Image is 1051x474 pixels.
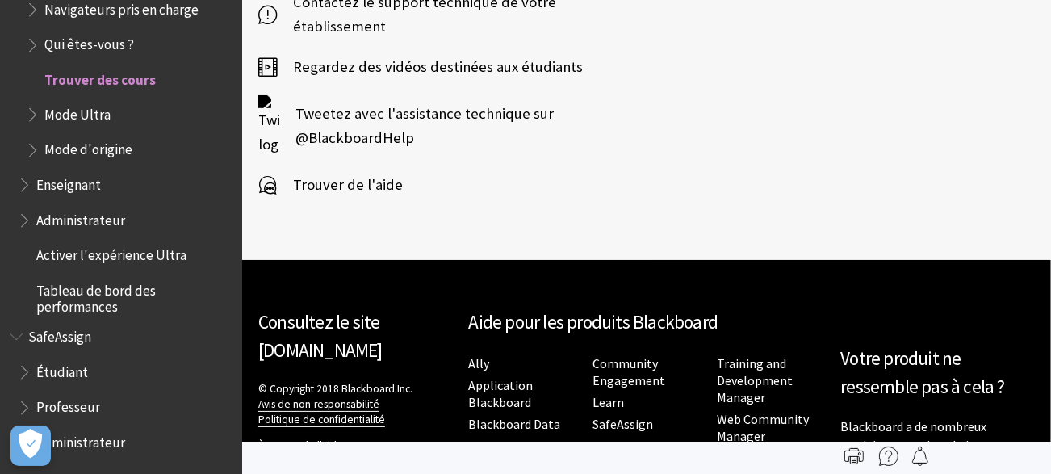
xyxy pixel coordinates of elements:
span: Mode Ultra [44,102,111,124]
img: More help [879,447,898,466]
a: Consultez le site [DOMAIN_NAME] [258,310,383,362]
span: Tableau de bord des performances [36,278,231,316]
a: Collaborate [469,438,536,455]
span: Activer l'expérience Ultra [36,243,186,265]
img: Twitter logo [258,95,279,157]
span: Administrateur [36,430,125,451]
a: SafeAssign [592,416,653,433]
span: Étudiant [36,359,88,381]
img: Print [844,447,864,466]
a: Ally [469,355,490,372]
span: SafeAssign [28,324,91,346]
span: Professeur [36,395,100,417]
a: Twitter logo Tweetez avec l'assistance technique sur @BlackboardHelp [258,95,647,157]
span: Trouver des cours [44,66,156,88]
a: Web Community Manager [717,411,809,445]
a: Avis de non-responsabilité [258,397,379,412]
span: Enseignant [36,172,101,194]
a: À propos de l'aide [258,438,343,453]
a: Regardez des vidéos destinées aux étudiants [258,55,583,79]
span: Trouver de l'aide [277,173,403,197]
a: Politique de confidentialité [258,413,385,427]
span: Mode d'origine [44,137,132,159]
a: Community Engagement [592,355,665,389]
span: Tweetez avec l'assistance technique sur @BlackboardHelp [279,102,647,150]
button: Ouvrir le centre de préférences [10,426,51,466]
a: Trouver de l'aide [258,173,403,197]
span: Qui êtes-vous ? [44,31,134,53]
img: Follow this page [911,447,930,466]
span: Administrateur [36,208,125,229]
a: Application Blackboard [469,377,534,411]
a: Blackboard Data [469,416,561,433]
span: Regardez des vidéos destinées aux étudiants [277,55,583,79]
h2: Aide pour les produits Blackboard [469,308,825,337]
nav: Book outline for Blackboard SafeAssign [10,324,232,457]
p: © Copyright 2018 Blackboard Inc. [258,381,453,427]
h2: Votre produit ne ressemble pas à cela ? [841,345,1036,401]
a: Training and Development Manager [717,355,793,406]
a: Learn [592,394,624,411]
